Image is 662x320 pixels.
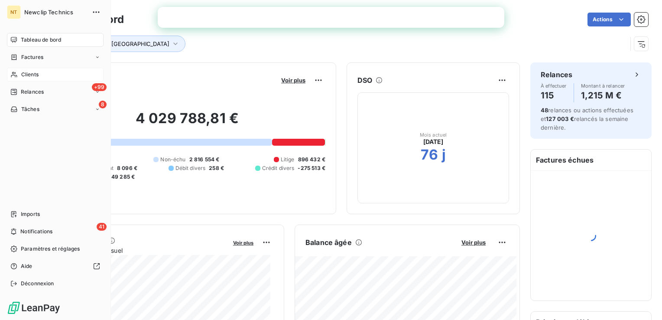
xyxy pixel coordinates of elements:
[233,240,253,246] span: Voir plus
[279,76,308,84] button: Voir plus
[230,238,256,246] button: Voir plus
[189,156,220,163] span: 2 816 554 €
[21,88,44,96] span: Relances
[24,9,87,16] span: Newclip Technics
[305,237,352,248] h6: Balance âgée
[461,239,486,246] span: Voir plus
[459,238,488,246] button: Voir plus
[160,156,185,163] span: Non-échu
[531,150,651,170] h6: Factures échues
[281,156,295,163] span: Litige
[541,107,548,114] span: 48
[581,83,625,88] span: Montant à relancer
[541,107,633,131] span: relances ou actions effectuées et relancés la semaine dernière.
[541,69,572,80] h6: Relances
[587,13,631,26] button: Actions
[49,110,325,136] h2: 4 029 788,81 €
[21,262,32,270] span: Aide
[20,228,52,235] span: Notifications
[94,40,169,47] span: Tags : [GEOGRAPHIC_DATA]
[262,164,295,172] span: Crédit divers
[21,280,54,287] span: Déconnexion
[541,83,567,88] span: À effectuer
[7,5,21,19] div: NT
[298,164,325,172] span: -275 513 €
[109,173,135,181] span: -49 285 €
[7,301,61,315] img: Logo LeanPay
[421,146,438,163] h2: 76
[420,132,447,137] span: Mois actuel
[92,83,107,91] span: +99
[97,223,107,231] span: 41
[423,137,444,146] span: [DATE]
[633,291,653,311] iframe: Intercom live chat
[158,7,504,28] iframe: Intercom live chat bannière
[117,164,137,172] span: 8 096 €
[298,156,325,163] span: 896 432 €
[99,101,107,108] span: 8
[21,245,80,253] span: Paramètres et réglages
[21,71,39,78] span: Clients
[21,36,61,44] span: Tableau de bord
[357,75,372,85] h6: DSO
[546,115,574,122] span: 127 003 €
[49,246,227,255] span: Chiffre d'affaires mensuel
[21,53,43,61] span: Factures
[442,146,446,163] h2: j
[21,105,39,113] span: Tâches
[81,36,185,52] button: Tags : [GEOGRAPHIC_DATA]
[21,210,40,218] span: Imports
[281,77,305,84] span: Voir plus
[541,88,567,102] h4: 115
[175,164,206,172] span: Débit divers
[7,259,104,273] a: Aide
[209,164,224,172] span: 258 €
[581,88,625,102] h4: 1,215 M €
